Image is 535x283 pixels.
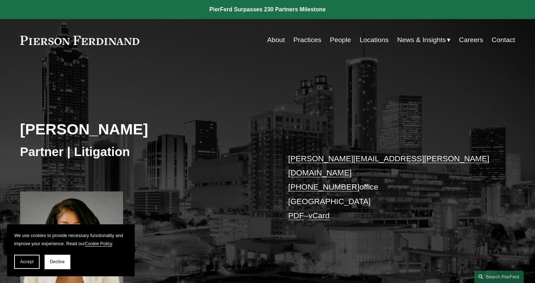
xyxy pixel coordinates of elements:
[397,33,450,47] a: folder dropdown
[288,152,494,223] p: office [GEOGRAPHIC_DATA] –
[293,33,321,47] a: Practices
[474,271,524,283] a: Search this site
[45,255,70,269] button: Decline
[459,33,483,47] a: Careers
[288,183,360,191] a: [PHONE_NUMBER]
[267,33,285,47] a: About
[360,33,389,47] a: Locations
[288,154,489,177] a: [PERSON_NAME][EMAIL_ADDRESS][PERSON_NAME][DOMAIN_NAME]
[20,120,268,138] h2: [PERSON_NAME]
[7,224,134,276] section: Cookie banner
[85,241,112,246] a: Cookie Policy
[330,33,351,47] a: People
[14,255,40,269] button: Accept
[14,231,127,248] p: We use cookies to provide necessary functionality and improve your experience. Read our .
[492,33,515,47] a: Contact
[20,144,268,160] h3: Partner | Litigation
[308,211,330,220] a: vCard
[50,259,65,264] span: Decline
[288,211,304,220] a: PDF
[397,34,446,46] span: News & Insights
[20,259,34,264] span: Accept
